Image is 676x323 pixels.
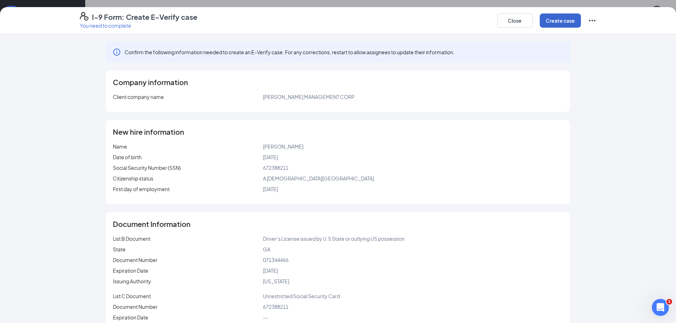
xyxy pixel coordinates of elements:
[113,128,184,135] span: New hire information
[263,257,288,263] span: 071344466
[497,13,533,28] button: Close
[263,267,278,274] span: [DATE]
[666,299,672,305] span: 1
[80,12,88,21] svg: FormI9EVerifyIcon
[263,154,278,160] span: [DATE]
[113,257,158,263] span: Document Number
[652,299,669,316] iframe: Intercom live chat
[113,303,158,310] span: Document Number
[113,278,151,284] span: Issuing Authority
[113,143,127,150] span: Name
[113,293,151,299] span: List C Document
[263,278,289,284] span: [US_STATE]
[113,221,191,228] span: Document Information
[92,12,197,22] h4: I-9 Form: Create E-Verify case
[263,235,405,242] span: Driver’s License issued by U.S State or outlying US possession
[113,154,142,160] span: Date of birth
[263,314,268,321] span: --
[263,303,288,310] span: 672388211
[113,235,150,242] span: List B Document
[263,293,340,299] span: Unrestricted Social Security Card
[113,246,126,252] span: State
[588,16,597,25] svg: Ellipses
[113,79,188,86] span: Company information
[113,314,148,321] span: Expiration Date
[263,94,355,100] span: [PERSON_NAME] MANAGEMENT CORP
[113,175,153,182] span: Citizenship status
[113,267,148,274] span: Expiration Date
[80,22,197,29] p: You need to complete
[113,94,164,100] span: Client company name
[263,186,278,192] span: [DATE]
[540,13,581,28] button: Create case
[125,49,455,56] span: Confirm the following information needed to create an E-Verify case. For any corrections, restart...
[263,175,374,182] span: A [DEMOGRAPHIC_DATA][GEOGRAPHIC_DATA]
[112,48,121,56] svg: Info
[113,165,181,171] span: Social Security Number (SSN)
[263,143,303,150] span: [PERSON_NAME]
[113,186,170,192] span: First day of employment
[263,246,270,252] span: GA
[263,165,288,171] span: 672388211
